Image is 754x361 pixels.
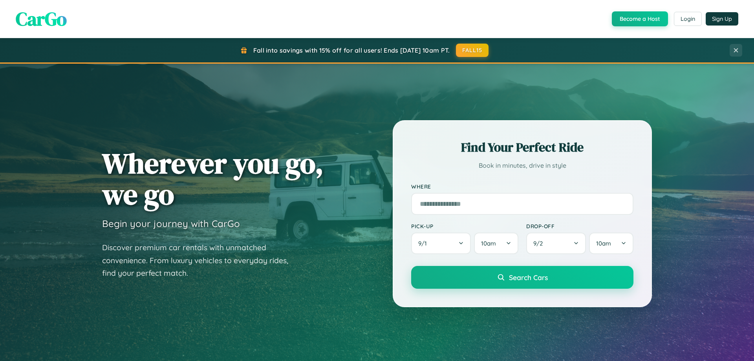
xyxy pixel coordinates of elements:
[706,12,738,26] button: Sign Up
[526,223,633,229] label: Drop-off
[16,6,67,32] span: CarGo
[456,44,489,57] button: FALL15
[411,160,633,171] p: Book in minutes, drive in style
[411,233,471,254] button: 9/1
[509,273,548,282] span: Search Cars
[411,183,633,190] label: Where
[533,240,547,247] span: 9 / 2
[474,233,518,254] button: 10am
[411,139,633,156] h2: Find Your Perfect Ride
[596,240,611,247] span: 10am
[102,218,240,229] h3: Begin your journey with CarGo
[411,223,518,229] label: Pick-up
[481,240,496,247] span: 10am
[411,266,633,289] button: Search Cars
[102,241,298,280] p: Discover premium car rentals with unmatched convenience. From luxury vehicles to everyday rides, ...
[253,46,450,54] span: Fall into savings with 15% off for all users! Ends [DATE] 10am PT.
[612,11,668,26] button: Become a Host
[418,240,431,247] span: 9 / 1
[674,12,702,26] button: Login
[589,233,633,254] button: 10am
[526,233,586,254] button: 9/2
[102,148,324,210] h1: Wherever you go, we go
